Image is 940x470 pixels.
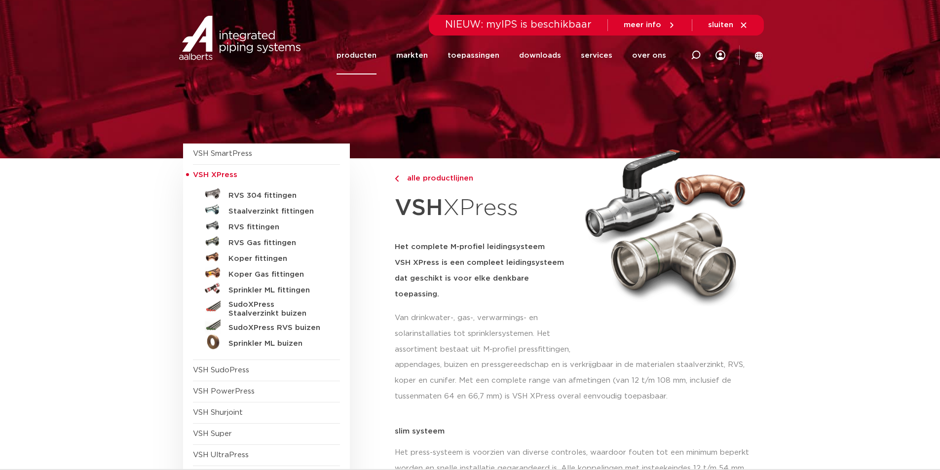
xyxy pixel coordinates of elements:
span: VSH XPress [193,171,237,179]
a: alle productlijnen [395,173,573,184]
p: slim systeem [395,428,757,435]
a: producten [337,36,376,74]
a: VSH SmartPress [193,150,252,157]
a: sluiten [708,21,748,30]
a: VSH UltraPress [193,451,249,459]
a: VSH SudoPress [193,366,249,374]
div: my IPS [715,44,725,66]
span: meer info [624,21,661,29]
a: over ons [632,36,666,74]
a: meer info [624,21,676,30]
a: SudoXPress RVS buizen [193,318,340,334]
a: Sprinkler ML fittingen [193,281,340,296]
h5: Sprinkler ML fittingen [228,286,326,295]
h5: Sprinkler ML buizen [228,339,326,348]
h5: SudoXPress Staalverzinkt buizen [228,300,326,318]
a: downloads [519,36,561,74]
a: Sprinkler ML buizen [193,334,340,350]
h1: XPress [395,189,573,227]
a: markten [396,36,428,74]
span: sluiten [708,21,733,29]
a: Koper fittingen [193,249,340,265]
h5: Staalverzinkt fittingen [228,207,326,216]
a: toepassingen [448,36,499,74]
h5: RVS Gas fittingen [228,239,326,248]
h5: Het complete M-profiel leidingsysteem VSH XPress is een compleet leidingsysteem dat geschikt is v... [395,239,573,302]
a: Staalverzinkt fittingen [193,202,340,217]
a: Koper Gas fittingen [193,265,340,281]
span: alle productlijnen [401,175,473,182]
a: RVS fittingen [193,217,340,233]
h5: RVS 304 fittingen [228,191,326,200]
a: RVS 304 fittingen [193,186,340,202]
h5: RVS fittingen [228,223,326,232]
span: NIEUW: myIPS is beschikbaar [445,20,592,30]
img: chevron-right.svg [395,176,399,182]
p: appendages, buizen en pressgereedschap en is verkrijgbaar in de materialen staalverzinkt, RVS, ko... [395,357,757,404]
h5: Koper Gas fittingen [228,270,326,279]
a: services [581,36,612,74]
strong: VSH [395,197,443,219]
h5: SudoXPress RVS buizen [228,324,326,332]
nav: Menu [337,36,666,74]
p: Van drinkwater-, gas-, verwarmings- en solarinstallaties tot sprinklersystemen. Het assortiment b... [395,310,573,358]
h5: Koper fittingen [228,254,326,263]
a: VSH PowerPress [193,388,255,395]
a: VSH Super [193,430,232,437]
a: SudoXPress Staalverzinkt buizen [193,296,340,318]
a: RVS Gas fittingen [193,233,340,249]
a: VSH Shurjoint [193,409,243,416]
